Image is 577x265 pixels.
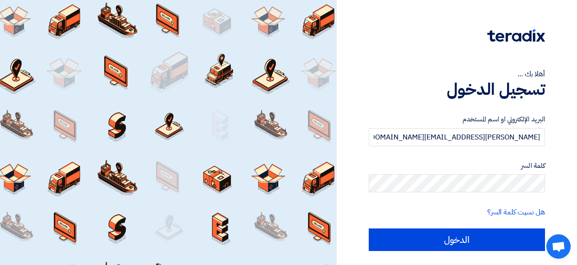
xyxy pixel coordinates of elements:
[487,29,545,42] img: Teradix logo
[369,79,545,99] h1: تسجيل الدخول
[546,234,571,259] a: Open chat
[369,228,545,251] input: الدخول
[369,69,545,79] div: أهلا بك ...
[369,161,545,171] label: كلمة السر
[369,128,545,146] input: أدخل بريد العمل الإلكتروني او اسم المستخدم الخاص بك ...
[369,114,545,125] label: البريد الإلكتروني او اسم المستخدم
[487,207,545,218] a: هل نسيت كلمة السر؟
